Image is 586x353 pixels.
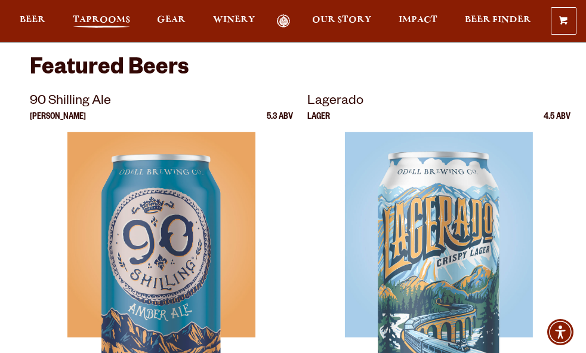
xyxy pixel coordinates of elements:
[307,91,570,113] p: Lagerado
[267,113,293,132] p: 5.3 ABV
[544,113,570,132] p: 4.5 ABV
[213,15,255,24] span: Winery
[312,15,371,24] span: Our Story
[73,15,130,24] span: Taprooms
[465,14,531,28] a: Beer Finder
[312,14,371,28] a: Our Story
[30,113,86,132] p: [PERSON_NAME]
[213,14,255,28] a: Winery
[157,14,186,28] a: Gear
[465,15,531,24] span: Beer Finder
[20,14,45,28] a: Beer
[20,15,45,24] span: Beer
[307,113,330,132] p: Lager
[73,14,130,28] a: Taprooms
[547,319,573,345] div: Accessibility Menu
[399,14,437,28] a: Impact
[30,91,293,113] p: 90 Shilling Ale
[30,54,556,91] h3: Featured Beers
[399,15,437,24] span: Impact
[269,14,298,28] a: Odell Home
[157,15,186,24] span: Gear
